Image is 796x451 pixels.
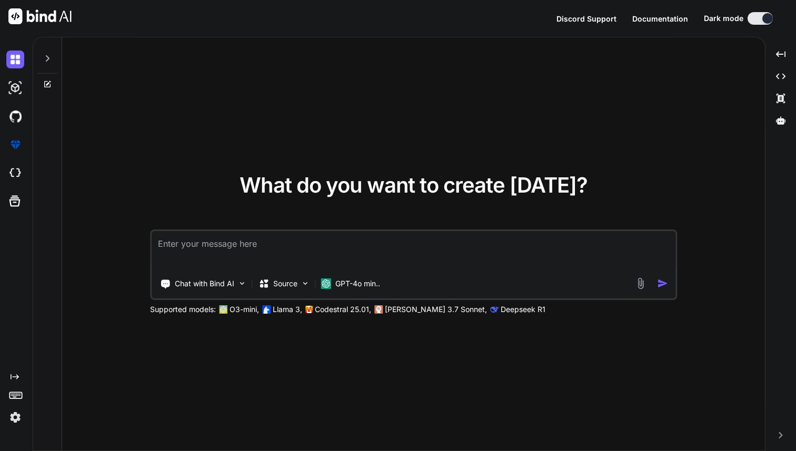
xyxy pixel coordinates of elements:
span: Dark mode [704,13,743,24]
img: githubDark [6,107,24,125]
img: Bind AI [8,8,72,24]
p: Chat with Bind AI [175,278,234,289]
img: Pick Tools [237,279,246,288]
p: [PERSON_NAME] 3.7 Sonnet, [385,304,487,315]
p: Deepseek R1 [501,304,545,315]
button: Documentation [632,13,688,24]
img: Pick Models [301,279,310,288]
img: GPT-4o mini [321,278,331,289]
img: attachment [634,277,646,289]
span: Documentation [632,14,688,23]
span: What do you want to create [DATE]? [240,172,588,198]
p: Supported models: [150,304,216,315]
img: premium [6,136,24,154]
img: claude [374,305,383,314]
img: darkAi-studio [6,79,24,97]
p: Source [273,278,297,289]
img: Llama2 [262,305,271,314]
img: GPT-4 [219,305,227,314]
span: Discord Support [556,14,616,23]
img: settings [6,408,24,426]
p: Llama 3, [273,304,302,315]
img: icon [657,278,668,289]
img: darkChat [6,51,24,68]
p: GPT-4o min.. [335,278,380,289]
img: Mistral-AI [305,306,313,313]
p: O3-mini, [230,304,259,315]
p: Codestral 25.01, [315,304,371,315]
button: Discord Support [556,13,616,24]
img: cloudideIcon [6,164,24,182]
img: claude [490,305,499,314]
